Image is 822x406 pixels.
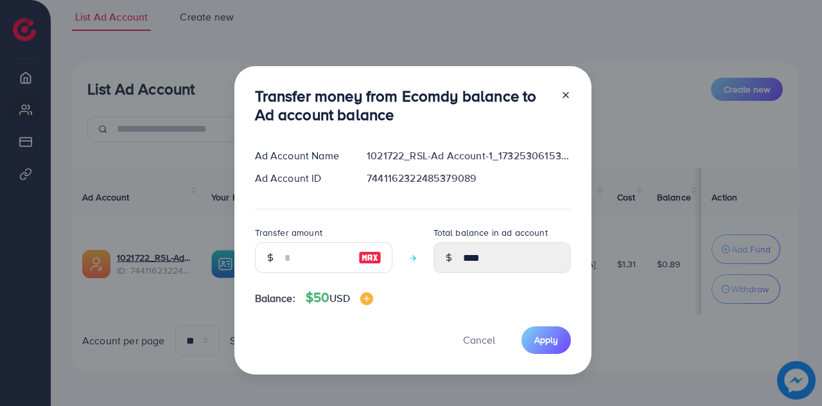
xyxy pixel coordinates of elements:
[306,290,373,306] h4: $50
[534,333,558,346] span: Apply
[255,291,295,306] span: Balance:
[356,171,581,186] div: 7441162322485379089
[255,87,550,124] h3: Transfer money from Ecomdy balance to Ad account balance
[356,148,581,163] div: 1021722_RSL-Ad Account-1_1732530615382
[358,250,381,265] img: image
[245,171,357,186] div: Ad Account ID
[245,148,357,163] div: Ad Account Name
[521,326,571,354] button: Apply
[255,226,322,239] label: Transfer amount
[447,326,511,354] button: Cancel
[433,226,548,239] label: Total balance in ad account
[329,291,349,305] span: USD
[360,292,373,305] img: image
[463,333,495,347] span: Cancel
